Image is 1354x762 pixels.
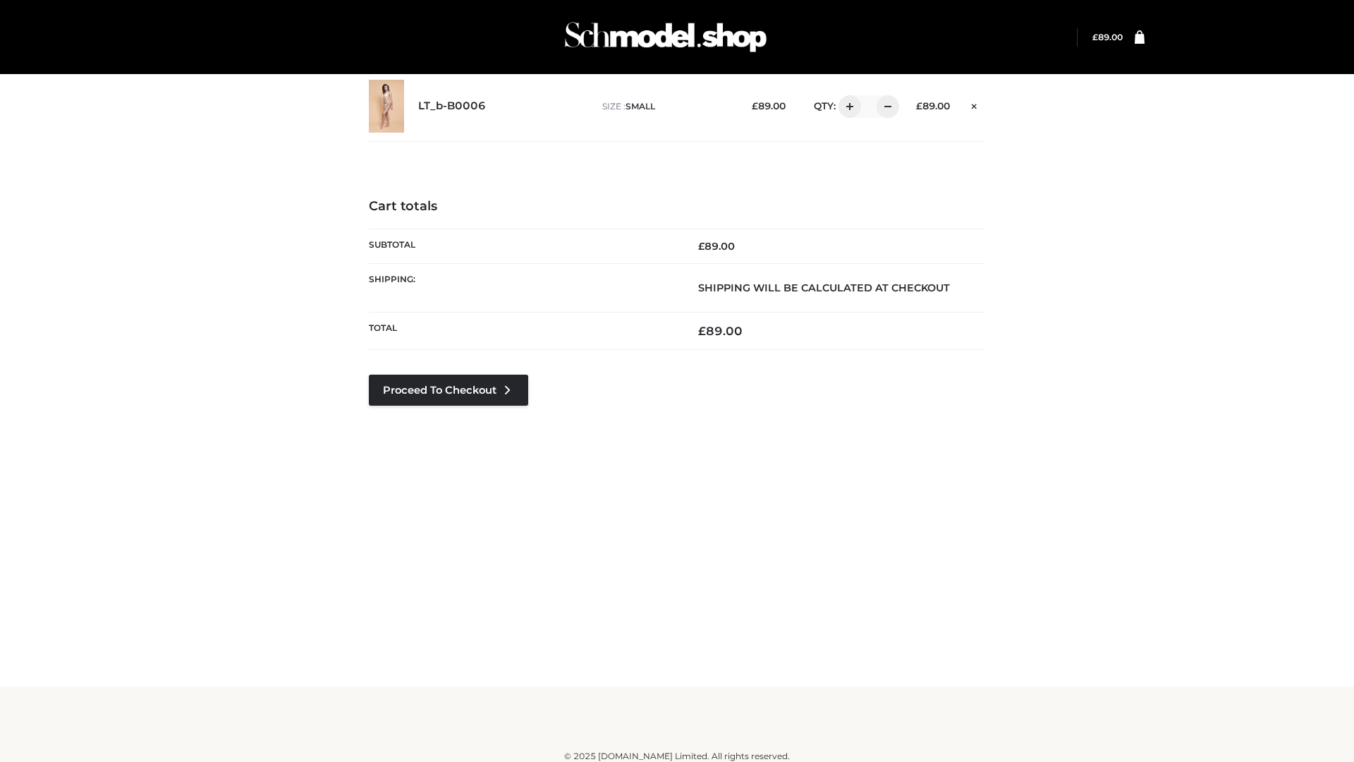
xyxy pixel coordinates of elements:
[369,375,528,406] a: Proceed to Checkout
[964,95,985,114] a: Remove this item
[800,95,894,118] div: QTY:
[369,313,677,350] th: Total
[369,199,985,214] h4: Cart totals
[369,80,404,133] img: LT_b-B0006 - SMALL
[916,100,922,111] span: £
[1092,32,1098,42] span: £
[602,100,730,113] p: size :
[369,263,677,312] th: Shipping:
[752,100,786,111] bdi: 89.00
[752,100,758,111] span: £
[698,324,743,338] bdi: 89.00
[916,100,950,111] bdi: 89.00
[698,240,705,253] span: £
[369,229,677,263] th: Subtotal
[626,101,655,111] span: SMALL
[1092,32,1123,42] bdi: 89.00
[1092,32,1123,42] a: £89.00
[560,9,771,65] img: Schmodel Admin 964
[698,324,706,338] span: £
[418,99,486,113] a: LT_b-B0006
[698,240,735,253] bdi: 89.00
[698,282,950,294] strong: Shipping will be calculated at checkout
